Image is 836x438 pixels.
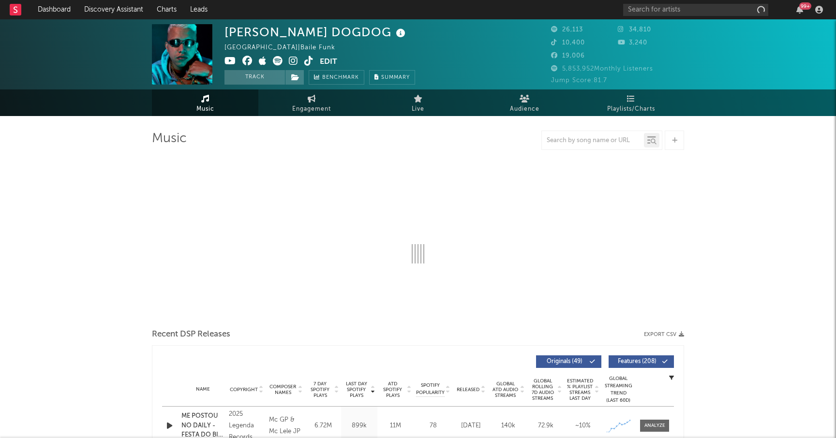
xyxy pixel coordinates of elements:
[224,70,285,85] button: Track
[292,103,331,115] span: Engagement
[551,27,583,33] span: 26,113
[542,137,644,145] input: Search by song name or URL
[529,378,556,401] span: Global Rolling 7D Audio Streams
[644,332,684,337] button: Export CSV
[416,421,450,431] div: 78
[551,66,653,72] span: 5,853,952 Monthly Listeners
[269,384,297,395] span: Composer Names
[224,24,408,40] div: [PERSON_NAME] DOGDOG
[307,381,333,398] span: 7 Day Spotify Plays
[510,103,539,115] span: Audience
[551,77,607,84] span: Jump Score: 81.7
[343,421,375,431] div: 899k
[152,89,258,116] a: Music
[307,421,339,431] div: 6.72M
[536,355,601,368] button: Originals(49)
[609,355,674,368] button: Features(208)
[799,2,811,10] div: 99 +
[542,359,587,365] span: Originals ( 49 )
[492,421,524,431] div: 140k
[529,421,562,431] div: 72.9k
[416,382,445,396] span: Spotify Popularity
[471,89,578,116] a: Audience
[343,381,369,398] span: Last Day Spotify Plays
[230,387,258,393] span: Copyright
[380,421,411,431] div: 11M
[578,89,684,116] a: Playlists/Charts
[380,381,405,398] span: ATD Spotify Plays
[412,103,424,115] span: Live
[551,40,585,46] span: 10,400
[455,421,487,431] div: [DATE]
[623,4,768,16] input: Search for artists
[269,414,302,438] div: Mc GP & Mc Lele JP
[604,375,633,404] div: Global Streaming Trend (Last 60D)
[369,70,415,85] button: Summary
[607,103,655,115] span: Playlists/Charts
[567,378,593,401] span: Estimated % Playlist Streams Last Day
[322,72,359,84] span: Benchmark
[457,387,479,393] span: Released
[365,89,471,116] a: Live
[551,53,585,59] span: 19,006
[381,75,410,80] span: Summary
[567,421,599,431] div: ~ 10 %
[492,381,519,398] span: Global ATD Audio Streams
[152,329,230,340] span: Recent DSP Releases
[181,386,224,393] div: Name
[320,56,337,68] button: Edit
[258,89,365,116] a: Engagement
[224,42,358,54] div: [GEOGRAPHIC_DATA] | Baile Funk
[796,6,803,14] button: 99+
[196,103,214,115] span: Music
[615,359,659,365] span: Features ( 208 )
[618,40,647,46] span: 3,240
[618,27,651,33] span: 34,810
[309,70,364,85] a: Benchmark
